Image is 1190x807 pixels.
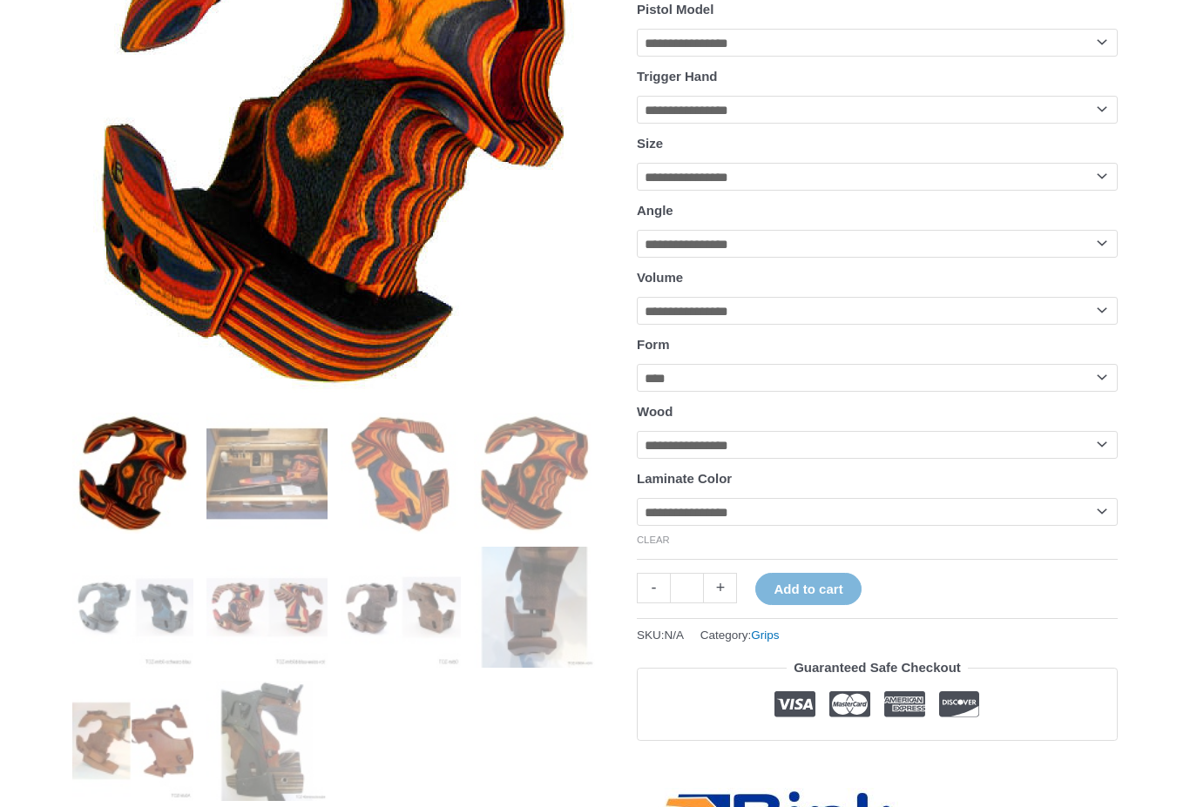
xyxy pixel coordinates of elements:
img: Rink Free-Pistol Grip - Image 8 [474,547,595,668]
img: Rink Free-Pistol Grip [72,413,193,534]
img: Rink Free-Pistol Grip - Image 2 [206,413,328,534]
label: Size [637,136,663,151]
label: Volume [637,270,683,285]
a: Grips [751,629,779,642]
span: N/A [665,629,685,642]
img: Rink Free-Pistol Grip - Image 3 [341,413,462,534]
label: Wood [637,404,673,419]
button: Add to cart [755,573,861,605]
a: Clear options [637,535,670,545]
legend: Guaranteed Safe Checkout [787,656,968,680]
img: Rink Free-Pistol Grip - Image 6 [206,547,328,668]
input: Product quantity [670,573,704,603]
span: SKU: [637,624,684,646]
a: - [637,573,670,603]
img: Rink Free-Pistol Grip - Image 9 [72,681,193,802]
img: Rink Free-Pistol Grip [474,413,595,534]
span: Category: [700,624,780,646]
label: Pistol Model [637,2,713,17]
img: Rink Free-Pistol Grip - Image 5 [72,547,193,668]
iframe: Customer reviews powered by Trustpilot [637,754,1118,775]
label: Form [637,337,670,352]
a: + [704,573,737,603]
label: Laminate Color [637,471,732,486]
label: Angle [637,203,673,218]
img: Rink Free-Pistol Grip - Image 7 [341,547,462,668]
label: Trigger Hand [637,69,718,84]
img: Rink Free-Pistol Grip - Image 10 [206,681,328,802]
